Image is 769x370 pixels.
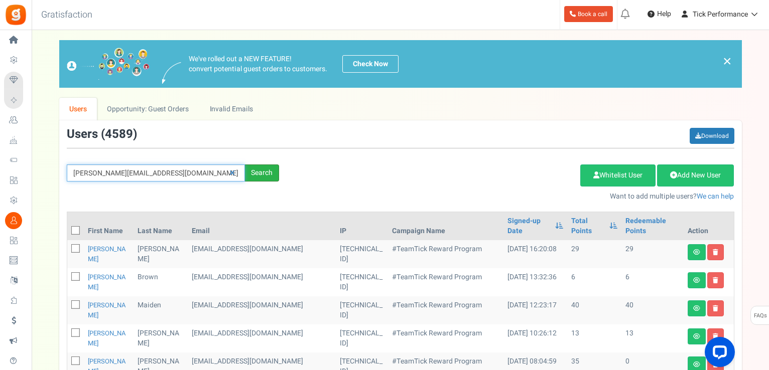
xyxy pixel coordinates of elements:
td: 40 [621,296,683,324]
a: Signed-up Date [507,216,550,236]
td: 29 [621,240,683,268]
i: Delete user [713,305,718,311]
td: #TeamTick Reward Program [388,240,503,268]
a: Total Points [571,216,604,236]
td: [DATE] 16:20:08 [503,240,567,268]
i: View details [693,277,700,283]
input: Search by email or name [67,164,245,181]
h3: Users ( ) [67,128,137,141]
i: View details [693,361,700,367]
th: Action [684,212,734,240]
a: Reset [224,164,240,182]
td: Team Tick [188,296,336,324]
p: Want to add multiple users? [294,192,734,202]
i: View details [693,249,700,255]
td: [DATE] 13:32:36 [503,268,567,296]
a: [PERSON_NAME] [88,300,126,320]
td: [EMAIL_ADDRESS][DOMAIN_NAME] [188,240,336,268]
td: #TeamTick Reward Program [388,296,503,324]
td: Team Tick [188,324,336,352]
a: Invalid Emails [199,98,263,120]
a: [PERSON_NAME] [88,244,126,264]
td: Maiden [134,296,188,324]
td: 40 [567,296,621,324]
td: [TECHNICAL_ID] [336,240,388,268]
a: Redeemable Points [625,216,679,236]
img: images [162,62,181,84]
th: IP [336,212,388,240]
a: [PERSON_NAME] [88,272,126,292]
td: [TECHNICAL_ID] [336,324,388,352]
h3: Gratisfaction [30,5,103,25]
td: [TECHNICAL_ID] [336,268,388,296]
td: 6 [567,268,621,296]
span: Tick Performance [693,9,748,20]
td: Brown [134,268,188,296]
i: View details [693,305,700,311]
td: #TeamTick Reward Program [388,324,503,352]
a: Book a call [564,6,613,22]
img: images [67,48,150,80]
th: Campaign Name [388,212,503,240]
th: First Name [84,212,134,240]
span: Help [655,9,671,19]
a: Check Now [342,55,399,73]
td: [TECHNICAL_ID] [336,296,388,324]
img: Gratisfaction [5,4,27,26]
td: [DATE] 10:26:12 [503,324,567,352]
td: [PERSON_NAME] [134,240,188,268]
td: 6 [621,268,683,296]
a: × [723,55,732,67]
i: Delete user [713,249,718,255]
td: [PERSON_NAME] [134,324,188,352]
i: Delete user [713,277,718,283]
td: 13 [621,324,683,352]
i: View details [693,333,700,339]
span: FAQs [753,306,767,325]
a: Users [59,98,97,120]
td: Team Tick [188,268,336,296]
a: Whitelist User [580,164,656,187]
td: 29 [567,240,621,268]
span: 4589 [105,125,133,143]
td: [DATE] 12:23:17 [503,296,567,324]
a: Opportunity: Guest Orders [97,98,199,120]
p: We've rolled out a NEW FEATURE! convert potential guest orders to customers. [189,54,327,74]
div: Search [245,164,279,181]
a: Download [690,128,734,144]
th: Last Name [134,212,188,240]
td: 13 [567,324,621,352]
th: Email [188,212,336,240]
a: We can help [697,191,734,202]
a: [PERSON_NAME] [88,328,126,348]
td: #TeamTick Reward Program [388,268,503,296]
a: Add New User [657,164,734,187]
a: Help [644,6,675,22]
